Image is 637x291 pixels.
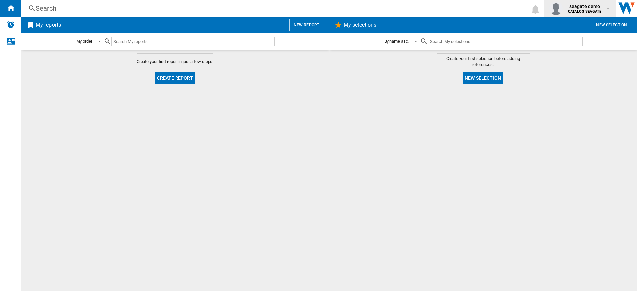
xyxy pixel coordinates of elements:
h2: My reports [35,19,62,31]
button: New report [289,19,323,31]
div: Search [36,4,507,13]
input: Search My reports [111,37,275,46]
img: alerts-logo.svg [7,21,15,29]
input: Search My selections [428,37,582,46]
span: Create your first selection before adding references. [437,56,530,68]
span: Create your first report in just a few steps. [137,59,214,65]
b: CATALOG SEAGATE [568,9,601,14]
span: seagate demo [568,3,601,10]
h2: My selections [342,19,378,31]
button: New selection [463,72,503,84]
button: Create report [155,72,195,84]
button: New selection [592,19,631,31]
div: My order [76,39,92,44]
div: By name asc. [384,39,409,44]
img: profile.jpg [549,2,563,15]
